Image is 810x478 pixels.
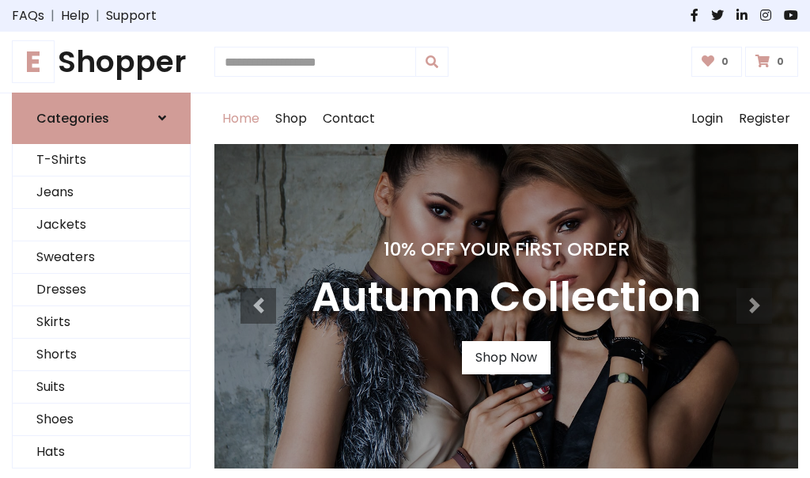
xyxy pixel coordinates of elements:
[44,6,61,25] span: |
[12,40,55,83] span: E
[717,55,732,69] span: 0
[312,273,701,322] h3: Autumn Collection
[13,404,190,436] a: Shoes
[13,274,190,306] a: Dresses
[315,93,383,144] a: Contact
[745,47,798,77] a: 0
[214,93,267,144] a: Home
[13,176,190,209] a: Jeans
[61,6,89,25] a: Help
[731,93,798,144] a: Register
[267,93,315,144] a: Shop
[13,241,190,274] a: Sweaters
[13,436,190,469] a: Hats
[12,44,191,80] a: EShopper
[13,144,190,176] a: T-Shirts
[13,209,190,241] a: Jackets
[13,339,190,371] a: Shorts
[13,371,190,404] a: Suits
[312,238,701,260] h4: 10% Off Your First Order
[89,6,106,25] span: |
[12,44,191,80] h1: Shopper
[36,111,109,126] h6: Categories
[462,341,551,374] a: Shop Now
[773,55,788,69] span: 0
[691,47,743,77] a: 0
[12,6,44,25] a: FAQs
[106,6,157,25] a: Support
[12,93,191,144] a: Categories
[683,93,731,144] a: Login
[13,306,190,339] a: Skirts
